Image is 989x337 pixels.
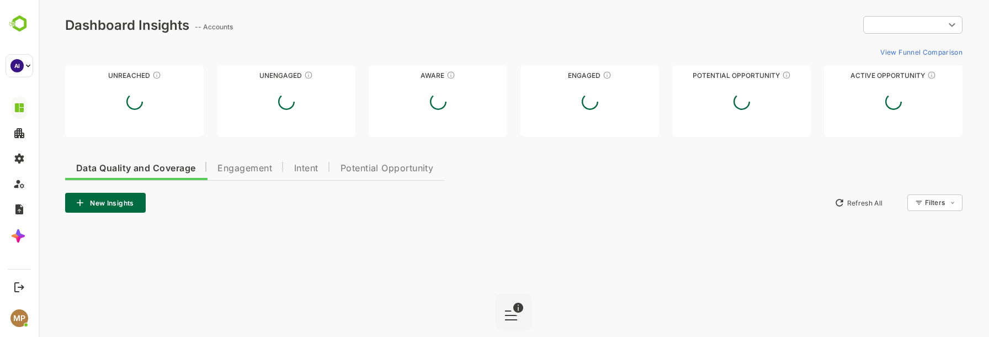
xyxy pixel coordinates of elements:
div: These accounts are MQAs and can be passed on to Inside Sales [743,71,752,80]
div: These accounts have just entered the buying cycle and need further nurturing [408,71,417,80]
div: Engaged [482,71,620,80]
div: These accounts are warm, further nurturing would qualify them to MQAs [564,71,573,80]
div: AI [10,59,24,72]
div: These accounts have not shown enough engagement and need nurturing [265,71,274,80]
span: Intent [256,164,280,173]
div: Unengaged [178,71,317,80]
button: View Funnel Comparison [837,43,924,61]
div: Unreached [26,71,165,80]
div: Potential Opportunity [634,71,772,80]
div: These accounts have not been engaged with for a defined time period [114,71,123,80]
div: ​ [825,15,924,35]
button: Logout [12,280,26,294]
div: Filters [885,193,924,213]
span: Potential Opportunity [302,164,395,173]
span: Data Quality and Coverage [38,164,157,173]
div: Active Opportunity [785,71,924,80]
span: Engagement [179,164,233,173]
img: BambooboxLogoMark.f1c84d78b4c51b1a7b5f700c9845e183.svg [6,13,34,34]
button: New Insights [26,193,107,213]
button: Refresh All [791,194,849,212]
div: Aware [330,71,469,80]
div: Dashboard Insights [26,17,151,33]
ag: -- Accounts [156,23,198,31]
div: These accounts have open opportunities which might be at any of the Sales Stages [889,71,897,80]
div: MP [10,309,28,327]
div: Filters [886,198,906,207]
